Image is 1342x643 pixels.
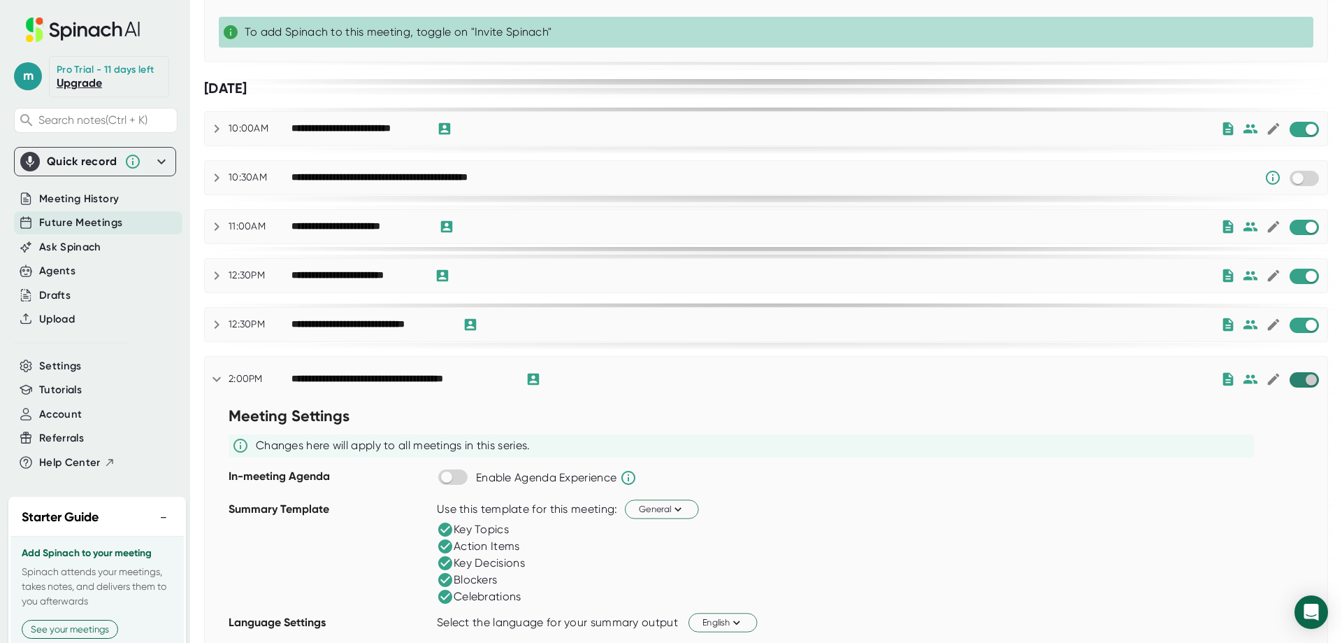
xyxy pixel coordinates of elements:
[1264,169,1281,186] svg: Someone has manually disabled Spinach from this meeting.
[639,502,685,516] span: General
[39,407,82,423] button: Account
[256,439,531,453] div: Changes here will apply to all meetings in this series.
[229,269,291,282] div: 12:30PM
[245,25,1308,39] div: To add Spinach to this meeting, toggle on "Invite Spinach"
[229,122,291,135] div: 10:00AM
[154,507,173,528] button: −
[229,465,430,497] div: In-meeting Agenda
[39,382,82,398] button: Tutorials
[39,263,75,279] button: Agents
[1294,595,1328,629] div: Open Intercom Messenger
[22,508,99,527] h2: Starter Guide
[39,311,75,327] button: Upload
[437,538,520,555] div: Action Items
[39,430,84,446] button: Referrals
[39,455,115,471] button: Help Center
[39,288,71,304] button: Drafts
[22,548,173,559] h3: Add Spinach to your meeting
[20,148,170,176] div: Quick record
[22,620,118,639] button: See your meetings
[38,113,147,127] span: Search notes (Ctrl + K)
[229,318,291,331] div: 12:30PM
[204,80,1328,97] div: [DATE]
[229,402,430,434] div: Meeting Settings
[437,555,525,572] div: Key Decisions
[39,455,101,471] span: Help Center
[229,171,291,184] div: 10:30AM
[22,565,173,609] p: Spinach attends your meetings, takes notes, and delivers them to you afterwards
[47,155,117,169] div: Quick record
[620,469,637,486] svg: Spinach will help run the agenda and keep track of time
[14,62,42,90] span: m
[39,239,101,255] button: Ask Spinach
[437,588,521,605] div: Celebrations
[437,521,509,538] div: Key Topics
[39,215,122,231] button: Future Meetings
[229,497,430,611] div: Summary Template
[437,502,618,516] div: Use this template for this meeting:
[57,64,154,76] div: Pro Trial - 11 days left
[437,572,497,588] div: Blockers
[476,471,616,485] div: Enable Agenda Experience
[688,613,757,632] button: English
[229,220,291,233] div: 11:00AM
[57,76,102,90] a: Upgrade
[625,500,699,518] button: General
[39,191,119,207] button: Meeting History
[702,616,743,629] span: English
[437,616,678,630] div: Select the language for your summary output
[39,358,82,374] button: Settings
[229,373,291,386] div: 2:00PM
